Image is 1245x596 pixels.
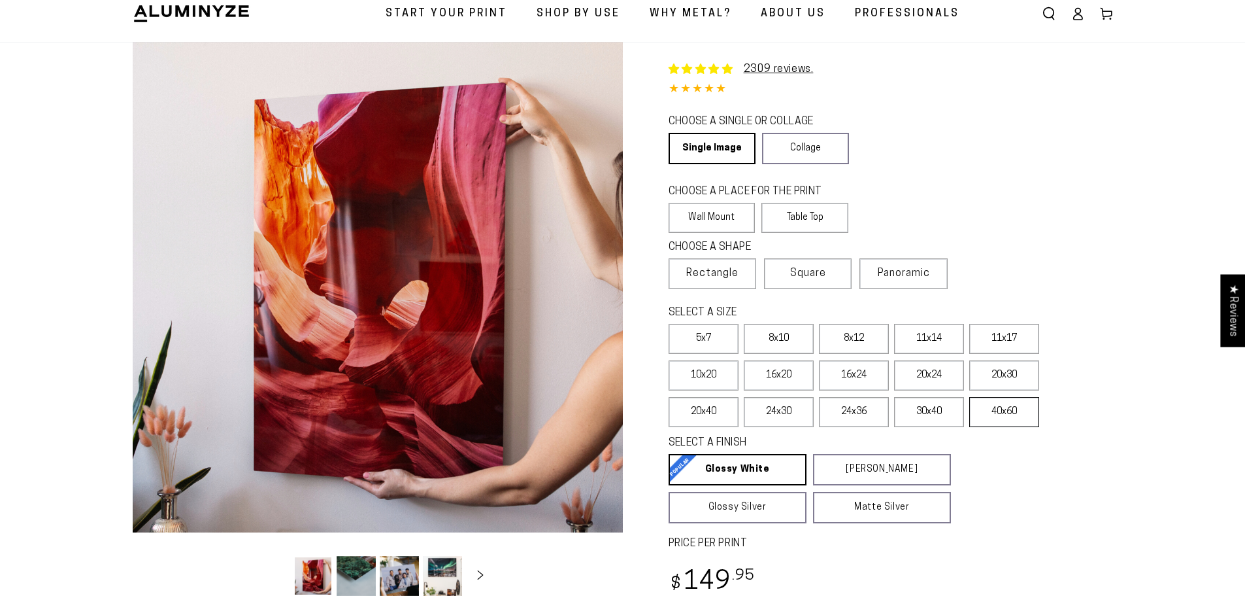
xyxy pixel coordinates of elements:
[669,436,920,451] legend: SELECT A FINISH
[133,4,250,24] img: Aluminyze
[813,492,951,523] a: Matte Silver
[761,5,825,24] span: About Us
[819,360,889,391] label: 16x24
[337,556,376,596] button: Load image 2 in gallery view
[537,5,620,24] span: Shop By Use
[380,556,419,596] button: Load image 3 in gallery view
[669,397,739,427] label: 20x40
[744,64,814,75] a: 2309 reviews.
[669,133,755,164] a: Single Image
[669,536,1113,552] label: PRICE PER PRINT
[878,268,930,279] span: Panoramic
[813,454,951,485] a: [PERSON_NAME]
[762,133,849,164] a: Collage
[669,80,1113,99] div: 4.85 out of 5.0 stars
[669,360,739,391] label: 10x20
[669,203,755,233] label: Wall Mount
[669,184,837,200] legend: CHOOSE A PLACE FOR THE PRINT
[669,306,930,321] legend: SELECT A SIZE
[669,324,739,354] label: 5x7
[969,397,1039,427] label: 40x60
[669,492,806,523] a: Glossy Silver
[744,397,814,427] label: 24x30
[744,360,814,391] label: 16x20
[855,5,959,24] span: Professionals
[293,556,333,596] button: Load image 1 in gallery view
[669,454,806,485] a: Glossy White
[894,397,964,427] label: 30x40
[969,360,1039,391] label: 20x30
[669,240,838,255] legend: CHOOSE A SHAPE
[761,203,848,233] label: Table Top
[669,114,837,130] legend: CHOOSE A SINGLE OR COLLAGE
[669,570,755,595] bdi: 149
[969,324,1039,354] label: 11x17
[671,576,682,593] span: $
[732,569,755,584] sup: .95
[894,360,964,391] label: 20x24
[744,324,814,354] label: 8x10
[650,5,731,24] span: Why Metal?
[423,556,462,596] button: Load image 4 in gallery view
[261,561,290,590] button: Slide left
[386,5,507,24] span: Start Your Print
[790,266,826,281] span: Square
[819,397,889,427] label: 24x36
[1220,274,1245,347] div: Click to open Judge.me floating reviews tab
[894,324,964,354] label: 11x14
[686,266,739,281] span: Rectangle
[466,561,495,590] button: Slide right
[819,324,889,354] label: 8x12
